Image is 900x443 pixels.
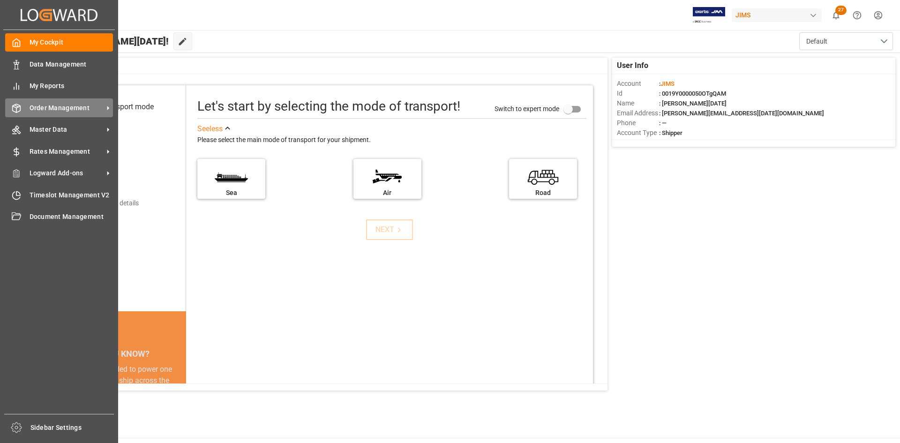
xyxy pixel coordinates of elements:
[617,60,648,71] span: User Info
[5,77,113,95] a: My Reports
[835,6,847,15] span: 27
[30,423,114,433] span: Sidebar Settings
[660,80,675,87] span: JIMS
[197,123,223,135] div: See less
[617,98,659,108] span: Name
[825,5,847,26] button: show 27 new notifications
[375,224,404,235] div: NEXT
[514,188,572,198] div: Road
[5,186,113,204] a: Timeslot Management V2
[30,212,113,222] span: Document Management
[847,5,868,26] button: Help Center
[30,190,113,200] span: Timeslot Management V2
[173,364,186,443] button: next slide / item
[495,105,559,112] span: Switch to expert mode
[30,38,113,47] span: My Cockpit
[617,108,659,118] span: Email Address
[5,55,113,73] a: Data Management
[30,147,104,157] span: Rates Management
[5,33,113,52] a: My Cockpit
[617,118,659,128] span: Phone
[659,90,726,97] span: : 0019Y0000050OTgQAM
[202,188,261,198] div: Sea
[659,100,727,107] span: : [PERSON_NAME][DATE]
[732,6,825,24] button: JIMS
[617,89,659,98] span: Id
[62,364,175,431] div: The energy needed to power one large container ship across the ocean in a single day is the same ...
[30,125,104,135] span: Master Data
[30,81,113,91] span: My Reports
[51,344,186,364] div: DID YOU KNOW?
[30,168,104,178] span: Logward Add-ons
[197,97,460,116] div: Let's start by selecting the mode of transport!
[617,128,659,138] span: Account Type
[197,135,586,146] div: Please select the main mode of transport for your shipment.
[366,219,413,240] button: NEXT
[358,188,417,198] div: Air
[693,7,725,23] img: Exertis%20JAM%20-%20Email%20Logo.jpg_1722504956.jpg
[617,79,659,89] span: Account
[799,32,893,50] button: open menu
[5,208,113,226] a: Document Management
[732,8,822,22] div: JIMS
[659,110,824,117] span: : [PERSON_NAME][EMAIL_ADDRESS][DATE][DOMAIN_NAME]
[30,103,104,113] span: Order Management
[39,32,169,50] span: Hello [PERSON_NAME][DATE]!
[659,129,682,136] span: : Shipper
[659,120,667,127] span: : —
[659,80,675,87] span: :
[30,60,113,69] span: Data Management
[806,37,827,46] span: Default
